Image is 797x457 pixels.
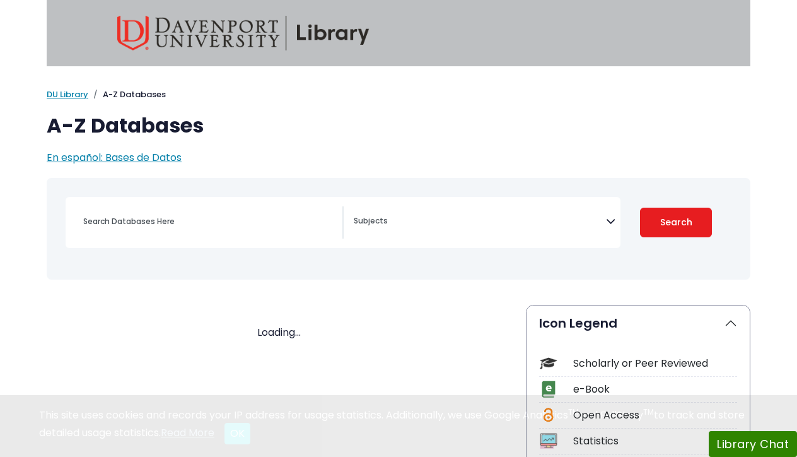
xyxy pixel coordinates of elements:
[47,88,88,100] a: DU Library
[573,382,737,397] div: e-Book
[354,217,606,227] textarea: Search
[568,407,579,417] sup: TM
[47,88,750,101] nav: breadcrumb
[161,425,214,440] a: Read More
[540,381,557,398] img: Icon e-Book
[526,306,750,341] button: Icon Legend
[640,208,712,237] button: Submit for Search Results
[709,431,797,457] button: Library Chat
[573,356,737,371] div: Scholarly or Peer Reviewed
[47,325,511,340] div: Loading...
[39,408,758,444] div: This site uses cookies and records your IP address for usage statistics. Additionally, we use Goo...
[47,178,750,280] nav: Search filters
[540,355,557,372] img: Icon Scholarly or Peer Reviewed
[76,212,342,230] input: Search database by title or keyword
[643,407,654,417] sup: TM
[47,150,182,165] a: En español: Bases de Datos
[117,16,369,50] img: Davenport University Library
[88,88,166,101] li: A-Z Databases
[224,423,250,444] button: Close
[47,114,750,138] h1: A-Z Databases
